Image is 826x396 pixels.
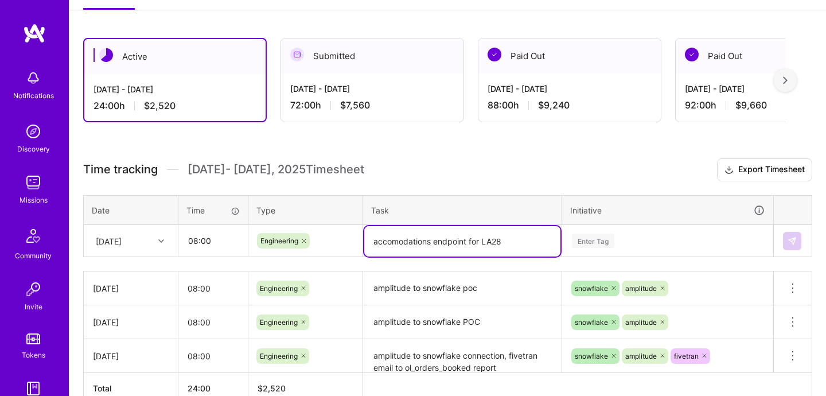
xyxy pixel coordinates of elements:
[674,352,699,360] span: fivetran
[20,194,48,206] div: Missions
[99,48,113,62] img: Active
[83,162,158,177] span: Time tracking
[158,238,164,244] i: icon Chevron
[25,301,42,313] div: Invite
[15,250,52,262] div: Community
[178,307,248,337] input: HH:MM
[685,48,699,61] img: Paid Out
[783,76,788,84] img: right
[340,99,370,111] span: $7,560
[93,316,169,328] div: [DATE]
[96,235,122,247] div: [DATE]
[364,340,560,372] textarea: amplitude to snowflake connection, fivetran email to ol_orders_booked report
[290,83,454,95] div: [DATE] - [DATE]
[13,90,54,102] div: Notifications
[570,204,765,217] div: Initiative
[363,195,562,225] th: Task
[17,143,50,155] div: Discovery
[724,164,734,176] i: icon Download
[364,306,560,338] textarea: amplitude to snowflake POC
[364,273,560,304] textarea: amplitude to snowflake poc
[625,352,657,360] span: amplitude
[258,383,286,393] span: $ 2,520
[625,318,657,327] span: amplitude
[478,38,661,73] div: Paid Out
[22,120,45,143] img: discovery
[290,99,454,111] div: 72:00 h
[488,99,652,111] div: 88:00 h
[538,99,570,111] span: $9,240
[22,349,45,361] div: Tokens
[260,318,298,327] span: Engineering
[717,158,812,181] button: Export Timesheet
[22,171,45,194] img: teamwork
[178,273,248,304] input: HH:MM
[735,99,767,111] span: $9,660
[260,236,298,245] span: Engineering
[144,100,176,112] span: $2,520
[364,226,560,257] textarea: accomodations endpoint for LA28
[488,83,652,95] div: [DATE] - [DATE]
[26,333,40,344] img: tokens
[93,350,169,362] div: [DATE]
[186,204,240,216] div: Time
[22,67,45,90] img: bell
[178,341,248,371] input: HH:MM
[179,226,247,256] input: HH:MM
[625,284,657,293] span: amplitude
[290,48,304,61] img: Submitted
[788,236,797,246] img: Submit
[93,282,169,294] div: [DATE]
[93,83,256,95] div: [DATE] - [DATE]
[93,100,256,112] div: 24:00 h
[260,284,298,293] span: Engineering
[23,23,46,44] img: logo
[575,352,608,360] span: snowflake
[188,162,364,177] span: [DATE] - [DATE] , 2025 Timesheet
[572,232,614,250] div: Enter Tag
[575,284,608,293] span: snowflake
[20,222,47,250] img: Community
[575,318,608,327] span: snowflake
[260,352,298,360] span: Engineering
[248,195,363,225] th: Type
[22,278,45,301] img: Invite
[488,48,501,61] img: Paid Out
[84,39,266,74] div: Active
[84,195,178,225] th: Date
[281,38,463,73] div: Submitted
